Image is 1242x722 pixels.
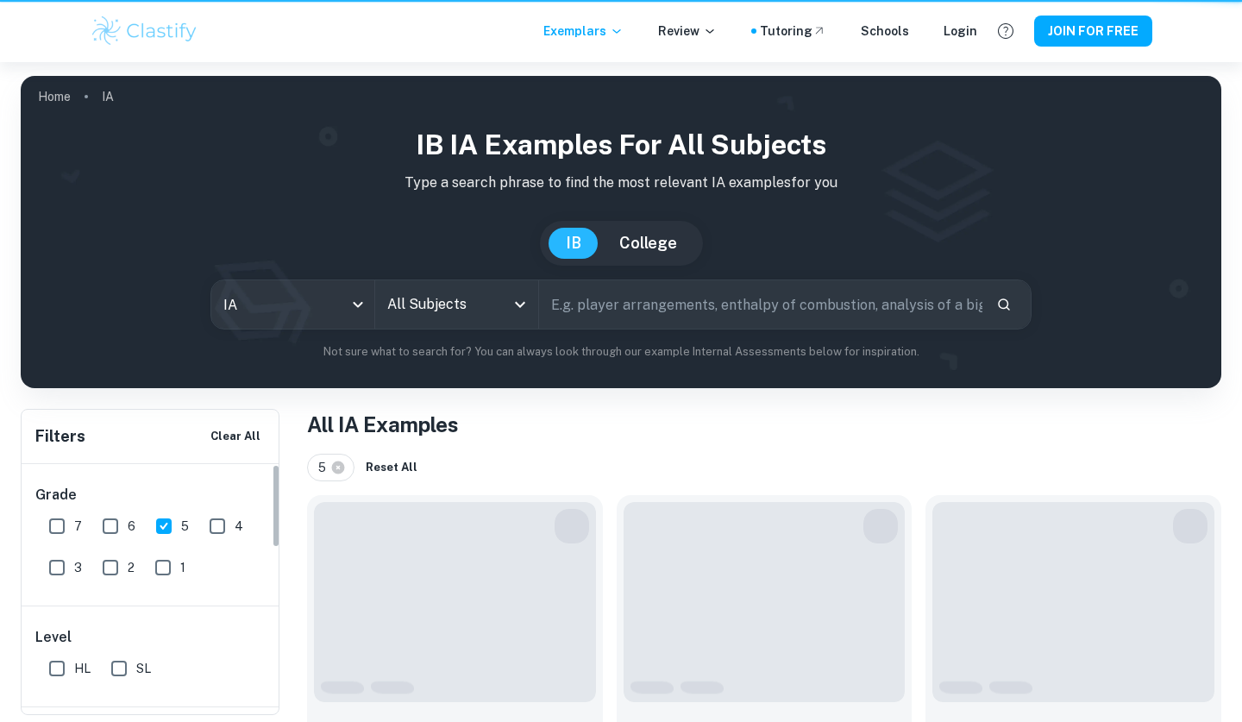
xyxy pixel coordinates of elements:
button: Reset All [361,455,422,480]
input: E.g. player arrangements, enthalpy of combustion, analysis of a big city... [539,280,982,329]
button: Clear All [206,424,265,449]
a: Login [944,22,977,41]
button: IB [549,228,599,259]
span: 4 [235,517,243,536]
button: JOIN FOR FREE [1034,16,1152,47]
button: Search [989,290,1019,319]
h6: Grade [35,485,267,505]
span: 3 [74,558,82,577]
button: College [602,228,694,259]
div: IA [211,280,374,329]
span: 2 [128,558,135,577]
img: Clastify logo [90,14,199,48]
h1: All IA Examples [307,409,1221,440]
p: Not sure what to search for? You can always look through our example Internal Assessments below f... [34,343,1207,361]
span: 7 [74,517,82,536]
h1: IB IA examples for all subjects [34,124,1207,166]
span: 1 [180,558,185,577]
a: Schools [861,22,909,41]
div: 5 [307,454,354,481]
p: IA [102,87,114,106]
span: HL [74,659,91,678]
button: Help and Feedback [991,16,1020,46]
a: Home [38,85,71,109]
img: profile cover [21,76,1221,388]
h6: Level [35,627,267,648]
button: Open [508,292,532,317]
p: Exemplars [543,22,624,41]
h6: Filters [35,424,85,449]
a: Tutoring [760,22,826,41]
span: 6 [128,517,135,536]
span: 5 [318,458,334,477]
p: Type a search phrase to find the most relevant IA examples for you [34,173,1207,193]
p: Review [658,22,717,41]
span: 5 [181,517,189,536]
span: SL [136,659,151,678]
